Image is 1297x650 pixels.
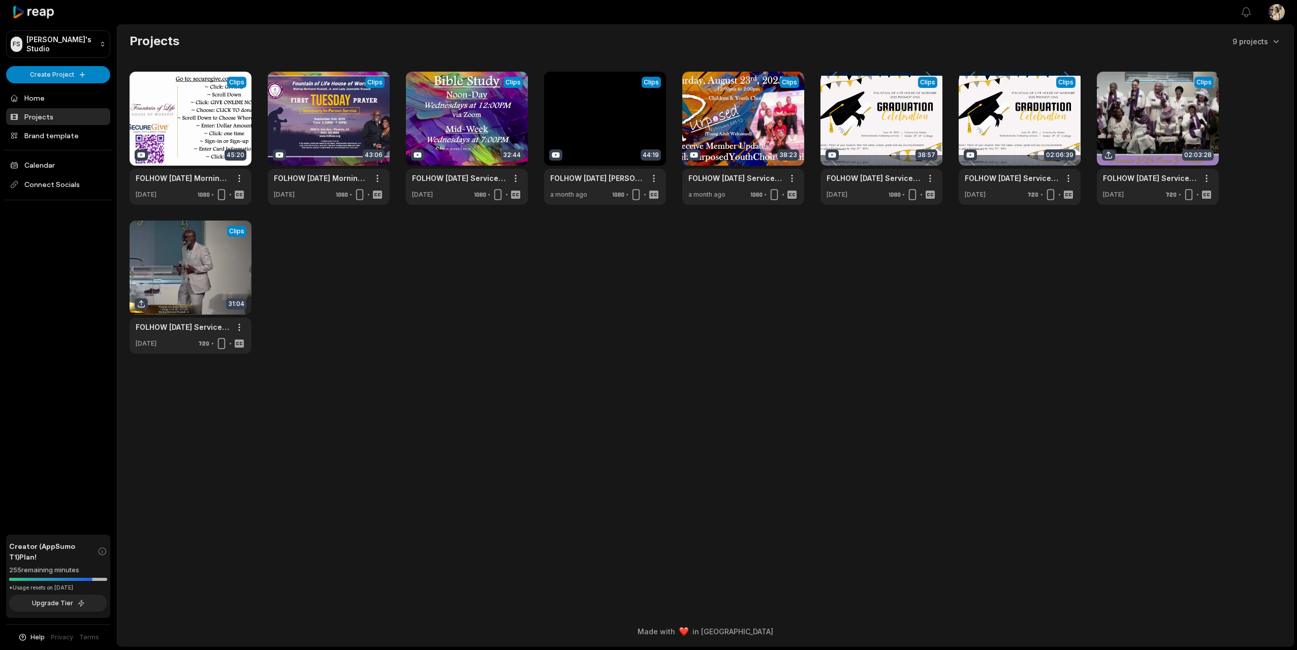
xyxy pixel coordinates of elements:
[11,37,22,52] div: FS
[136,173,229,183] a: FOLHOW [DATE] Morning Service [DATE]
[51,633,73,642] a: Privacy
[9,565,107,575] div: 255 remaining minutes
[136,322,229,332] a: FOLHOW [DATE] Service, _Portrait of a Godly Mother_ 1 Kings 3_16-28 _ 5_11_25
[6,66,110,83] button: Create Project
[9,595,107,612] button: Upgrade Tier
[827,173,920,183] a: FOLHOW [DATE] Service [DATE]
[688,173,782,183] a: FOLHOW [DATE] Service "Rejoicing While Suffering" 1 [PERSON_NAME] 1:6-7 | [DATE]
[1232,36,1281,47] button: 9 projects
[274,173,367,183] a: FOLHOW [DATE] Morning Service [DATE]
[126,626,1284,637] div: Made with in [GEOGRAPHIC_DATA]
[6,175,110,194] span: Connect Socials
[9,584,107,592] div: *Usage resets on [DATE]
[18,633,45,642] button: Help
[965,173,1058,183] a: FOLHOW [DATE] Service [DATE]
[6,89,110,106] a: Home
[9,541,98,562] span: Creator (AppSumo T1) Plan!
[79,633,99,642] a: Terms
[679,627,688,636] img: heart emoji
[550,173,644,183] a: FOLHOW [DATE] [PERSON_NAME] [PERSON_NAME]
[130,33,179,49] h2: Projects
[6,108,110,125] a: Projects
[6,157,110,173] a: Calendar
[30,633,45,642] span: Help
[6,127,110,144] a: Brand template
[26,35,96,53] p: [PERSON_NAME]'s Studio
[412,173,505,183] a: FOLHOW [DATE] Service "Rejoicing While Suffering" Pt. 3 Romans 5:1-5 | [PERSON_NAME] [PERSON_NAME]
[1103,173,1196,183] a: FOLHOW [DATE] Service, _Portrait of a Godly Mother_ 1 Kings 3_16-28 _ 5_11_25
